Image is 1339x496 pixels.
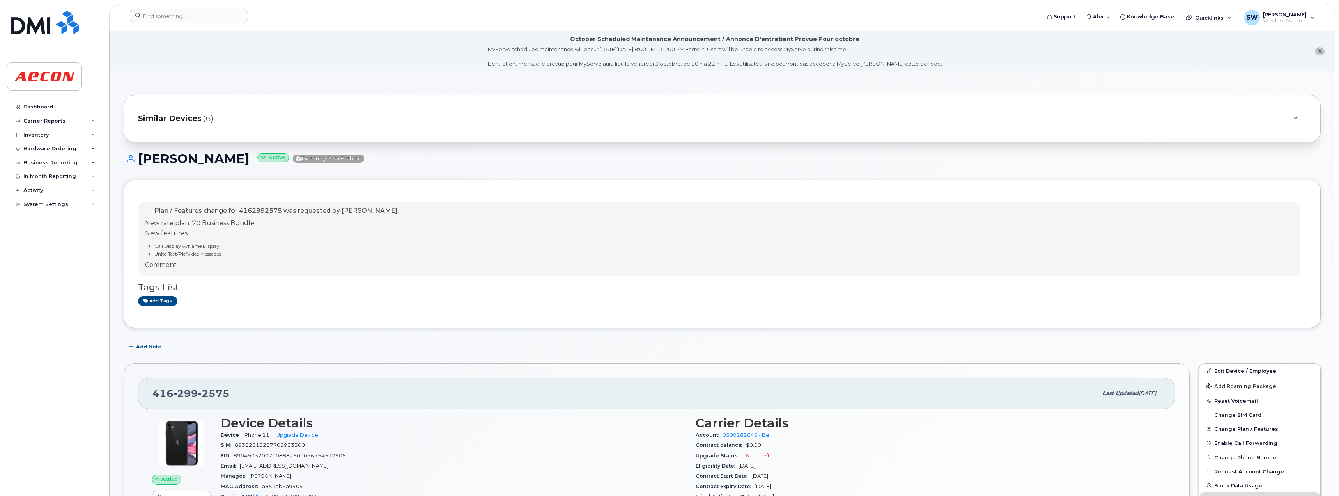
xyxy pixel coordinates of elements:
span: Manager [221,473,249,479]
span: EID [221,453,234,459]
img: iPhone_11.jpg [158,420,205,467]
span: 2575 [198,388,230,399]
span: Account [696,432,723,438]
button: Request Account Change [1199,464,1320,478]
span: Eligibility Date [696,463,739,469]
span: 89049032007008882600096754512905 [234,453,346,459]
h3: Carrier Details [696,416,1161,430]
span: Active [161,476,178,483]
button: Reset Voicemail [1199,394,1320,408]
button: Add Note [124,340,168,354]
span: Plan / Features change for 4162992575 was requested by [PERSON_NAME]. [154,207,399,214]
span: Enable Call Forwarding [1214,440,1277,446]
button: Change SIM Card [1199,408,1320,422]
small: Active [257,153,289,162]
span: [DATE] [1139,390,1156,396]
span: [PERSON_NAME] [249,473,291,479]
p: New features: [145,229,399,238]
span: $0.00 [746,442,761,448]
span: Add Roaming Package [1206,383,1276,391]
span: 89302610207709933300 [235,442,305,448]
button: Change Phone Number [1199,450,1320,464]
span: 416 [152,388,230,399]
span: Similar Devices [138,113,202,124]
span: Contract Start Date [696,473,751,479]
span: MAC Address [221,484,262,489]
span: [DATE] [739,463,755,469]
span: Device [221,432,243,438]
span: Contract Expiry Date [696,484,755,489]
span: [DATE] [755,484,771,489]
a: + Upgrade Device [273,432,318,438]
a: Add tags [138,296,177,306]
h3: Device Details [221,416,686,430]
button: Enable Call Forwarding [1199,436,1320,450]
div: October Scheduled Maintenance Announcement / Annonce D'entretient Prévue Pour octobre [570,35,859,43]
h3: Tags List [138,283,1306,292]
li: Call Display w/Name Display [154,243,399,249]
span: 299 [174,388,198,399]
span: Change Plan / Features [1214,426,1278,432]
span: Add Note [136,343,161,350]
span: (6) [203,113,213,124]
span: [DATE] [751,473,768,479]
button: Add Roaming Package [1199,378,1320,394]
span: 16 mth left [742,453,770,459]
p: Comment: [145,261,399,270]
h1: [PERSON_NAME] [124,152,1321,165]
span: Directory Push Enabled [293,155,364,163]
span: Email [221,463,240,469]
li: Unltd Text/Pic/Video Messages [154,251,399,257]
span: [EMAIL_ADDRESS][DOMAIN_NAME] [240,463,328,469]
span: Contract balance [696,442,746,448]
span: iPhone 11 [243,432,269,438]
p: New rate plan: 70 Business Bundle [145,219,399,228]
a: Edit Device / Employee [1199,364,1320,378]
button: Block Data Usage [1199,478,1320,492]
span: Upgrade Status [696,453,742,459]
span: Last updated [1103,390,1139,396]
div: MyServe scheduled maintenance will occur [DATE][DATE] 8:00 PM - 10:00 PM Eastern. Users will be u... [488,46,942,68]
button: Change Plan / Features [1199,422,1320,436]
span: a851ab5a9404 [262,484,303,489]
a: 0509282645 - Bell [723,432,772,438]
span: SIM [221,442,235,448]
button: close notification [1315,47,1325,55]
